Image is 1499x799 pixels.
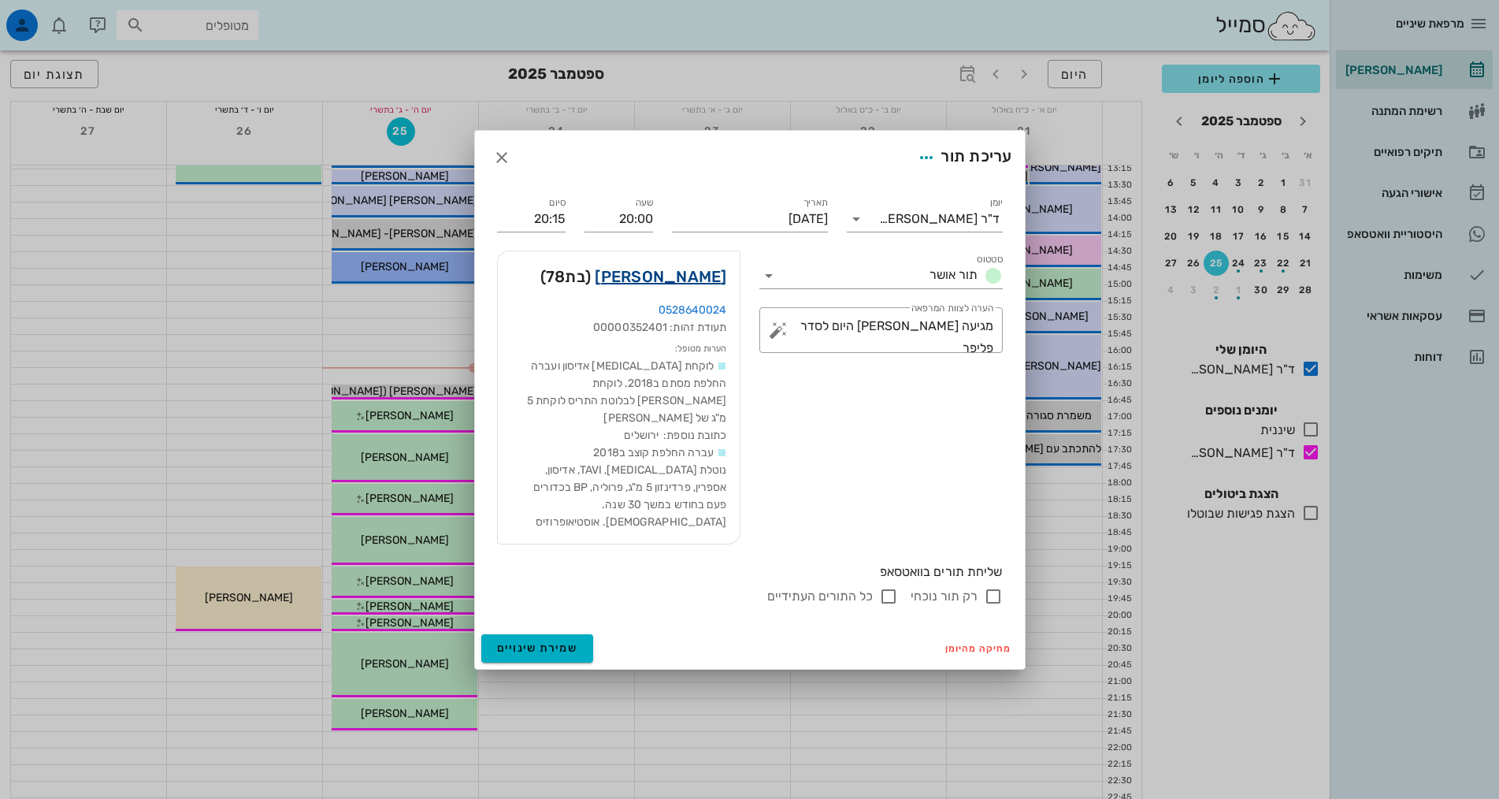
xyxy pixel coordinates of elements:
[939,637,1019,660] button: מחיקה מהיומן
[759,263,1003,288] div: סטטוסתור אושר
[549,197,566,209] label: סיום
[510,319,727,336] div: תעודת זהות: 00000352401
[497,563,1003,581] div: שליחת תורים בוואטסאפ
[659,303,727,317] a: 0528640024
[540,264,592,289] span: (בת )
[767,589,873,604] label: כל התורים העתידיים
[497,641,578,655] span: שמירת שינויים
[989,197,1003,209] label: יומן
[912,143,1011,172] div: עריכת תור
[546,267,566,286] span: 78
[481,634,594,663] button: שמירת שינויים
[803,197,828,209] label: תאריך
[595,264,726,289] a: [PERSON_NAME]
[635,197,653,209] label: שעה
[675,344,726,354] small: הערות מטופל:
[525,359,727,442] span: לוקחת [MEDICAL_DATA] אדיסון ועברה החלפת מסתם ב2018. לוקחת [PERSON_NAME] לבלוטת התריס לוקחת 5 מ"ג ...
[911,589,978,604] label: רק תור נוכחי
[929,267,978,282] span: תור אושר
[945,643,1012,654] span: מחיקה מהיומן
[977,254,1003,266] label: סטטוס
[879,212,1000,226] div: ד"ר [PERSON_NAME]
[531,446,726,529] span: עברה החלפת קוצב ב2018 נוטלת [MEDICAL_DATA], TAVI, אדיסון, אספרין, פרדינזון 5 מ"ג, פרוליה, BP בכדו...
[847,206,1003,232] div: יומןד"ר [PERSON_NAME]
[911,303,993,314] label: הערה לצוות המרפאה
